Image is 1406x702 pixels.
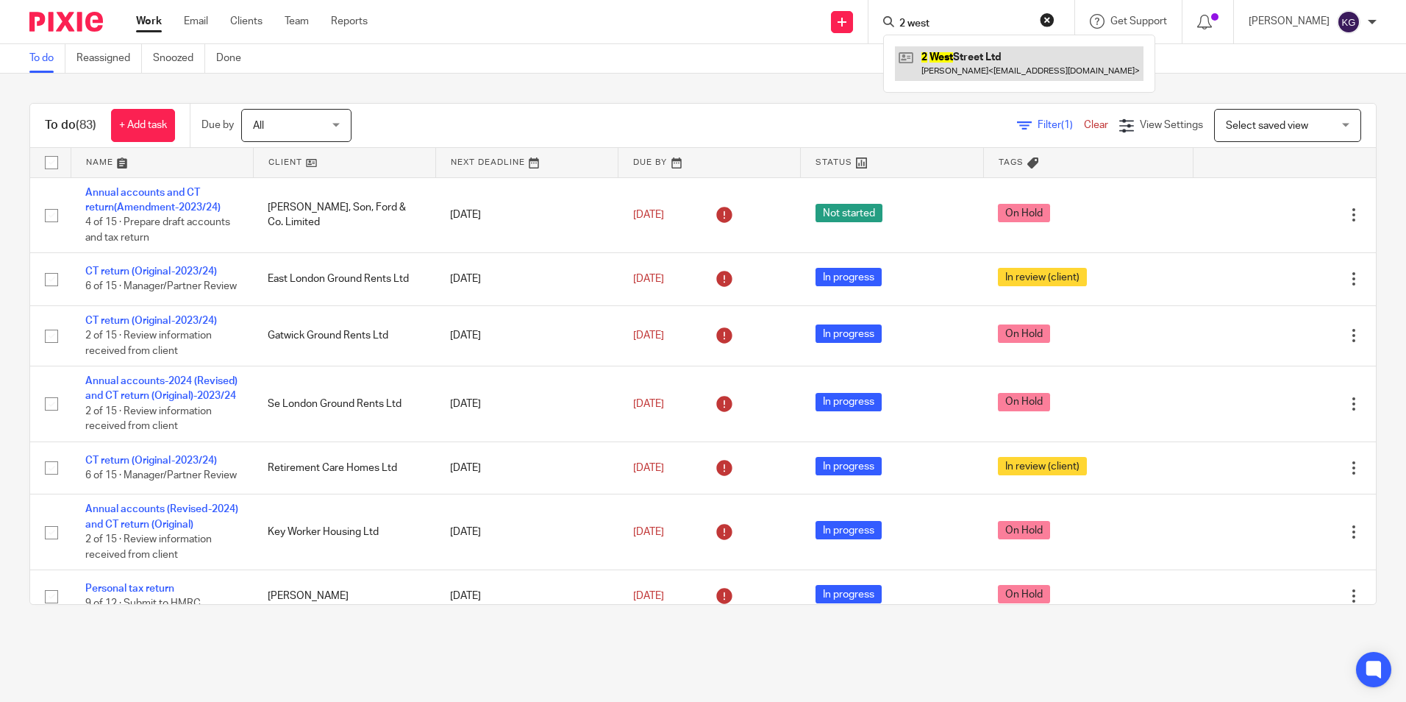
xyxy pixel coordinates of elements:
[136,14,162,29] a: Work
[816,585,882,603] span: In progress
[1061,120,1073,130] span: (1)
[998,457,1087,475] span: In review (client)
[633,330,664,341] span: [DATE]
[85,534,212,560] span: 2 of 15 · Review information received from client
[816,521,882,539] span: In progress
[253,305,435,366] td: Gatwick Ground Rents Ltd
[45,118,96,133] h1: To do
[85,584,174,594] a: Personal tax return
[85,455,217,466] a: CT return (Original-2023/24)
[85,217,230,243] span: 4 of 15 · Prepare draft accounts and tax return
[85,406,212,432] span: 2 of 15 · Review information received from client
[85,376,238,401] a: Annual accounts-2024 (Revised) and CT return (Original)-2023/24
[435,442,618,494] td: [DATE]
[998,521,1050,539] span: On Hold
[633,399,664,409] span: [DATE]
[253,494,435,570] td: Key Worker Housing Ltd
[253,121,264,131] span: All
[816,204,882,222] span: Not started
[1038,120,1084,130] span: Filter
[998,204,1050,222] span: On Hold
[201,118,234,132] p: Due by
[85,282,237,292] span: 6 of 15 · Manager/Partner Review
[285,14,309,29] a: Team
[184,14,208,29] a: Email
[633,527,664,537] span: [DATE]
[999,158,1024,166] span: Tags
[85,188,221,213] a: Annual accounts and CT return(Amendment-2023/24)
[435,570,618,623] td: [DATE]
[816,268,882,286] span: In progress
[998,585,1050,603] span: On Hold
[85,599,201,609] span: 9 of 12 · Submit to HMRC
[76,44,142,73] a: Reassigned
[85,266,217,277] a: CT return (Original-2023/24)
[898,18,1030,31] input: Search
[85,470,237,481] span: 6 of 15 · Manager/Partner Review
[1110,16,1167,26] span: Get Support
[633,591,664,601] span: [DATE]
[633,274,664,284] span: [DATE]
[253,177,435,253] td: [PERSON_NAME], Son, Ford & Co. Limited
[435,253,618,305] td: [DATE]
[1226,121,1308,131] span: Select saved view
[435,305,618,366] td: [DATE]
[633,210,664,220] span: [DATE]
[435,366,618,442] td: [DATE]
[1140,120,1203,130] span: View Settings
[29,12,103,32] img: Pixie
[816,393,882,411] span: In progress
[76,119,96,131] span: (83)
[253,570,435,623] td: [PERSON_NAME]
[253,442,435,494] td: Retirement Care Homes Ltd
[435,177,618,253] td: [DATE]
[111,109,175,142] a: + Add task
[435,494,618,570] td: [DATE]
[998,325,1050,343] span: On Hold
[331,14,368,29] a: Reports
[1249,14,1330,29] p: [PERSON_NAME]
[816,457,882,475] span: In progress
[85,504,238,529] a: Annual accounts (Revised-2024) and CT return (Original)
[1040,13,1054,27] button: Clear
[816,325,882,343] span: In progress
[85,316,217,326] a: CT return (Original-2023/24)
[633,463,664,473] span: [DATE]
[998,268,1087,286] span: In review (client)
[216,44,252,73] a: Done
[1084,120,1108,130] a: Clear
[1337,10,1360,34] img: svg%3E
[230,14,263,29] a: Clients
[153,44,205,73] a: Snoozed
[85,330,212,356] span: 2 of 15 · Review information received from client
[253,366,435,442] td: Se London Ground Rents Ltd
[998,393,1050,411] span: On Hold
[29,44,65,73] a: To do
[253,253,435,305] td: East London Ground Rents Ltd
